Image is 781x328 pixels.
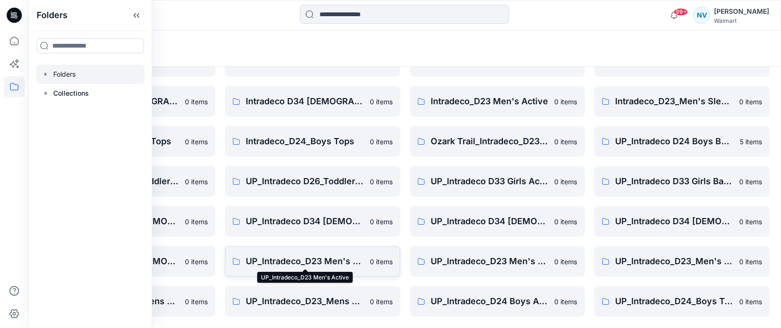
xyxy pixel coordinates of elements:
[554,257,577,267] p: 0 items
[431,135,549,148] p: Ozark Trail_Intradeco_D23_Mens Outdoor
[615,255,733,268] p: UP_Intradeco_D23_Men's Sleep & Lounge
[185,217,208,227] p: 0 items
[370,177,393,187] p: 0 items
[370,297,393,307] p: 0 items
[410,246,585,277] a: UP_Intradeco_D23 Men's Workwear0 items
[594,246,770,277] a: UP_Intradeco_D23_Men's Sleep & Lounge0 items
[554,137,577,147] p: 0 items
[185,177,208,187] p: 0 items
[185,297,208,307] p: 0 items
[740,137,762,147] p: 5 items
[431,255,549,268] p: UP_Intradeco_D23 Men's Workwear
[410,286,585,317] a: UP_Intradeco_D24 Boys Active0 items
[246,135,364,148] p: Intradeco_D24_Boys Tops
[615,135,734,148] p: UP_Intradeco D24 Boys Basics
[185,137,208,147] p: 0 items
[431,215,549,228] p: UP_Intradeco D34 [DEMOGRAPHIC_DATA] Plus Active
[615,175,733,188] p: UP_Intradeco D33 Girls Basics
[615,295,733,308] p: UP_Intradeco_D24_Boys Tops
[225,206,400,237] a: UP_Intradeco D34 [DEMOGRAPHIC_DATA] Knit Tops0 items
[739,297,762,307] p: 0 items
[246,215,364,228] p: UP_Intradeco D34 [DEMOGRAPHIC_DATA] Knit Tops
[53,88,89,99] p: Collections
[615,215,733,228] p: UP_Intradeco D34 [DEMOGRAPHIC_DATA] Plus Bottoms
[225,166,400,197] a: UP_Intradeco D26_Toddler Girls0 items
[594,206,770,237] a: UP_Intradeco D34 [DEMOGRAPHIC_DATA] Plus Bottoms0 items
[410,166,585,197] a: UP_Intradeco D33 Girls Active0 items
[554,177,577,187] p: 0 items
[225,246,400,277] a: UP_Intradeco_D23 Men's Active0 items
[594,86,770,117] a: Intradeco_D23_Men's Sleep & Lounge0 items
[615,95,733,108] p: Intradeco_D23_Men's Sleep & Lounge
[246,175,364,188] p: UP_Intradeco D26_Toddler Girls
[370,217,393,227] p: 0 items
[594,126,770,157] a: UP_Intradeco D24 Boys Basics5 items
[431,175,549,188] p: UP_Intradeco D33 Girls Active
[431,95,549,108] p: Intradeco_D23 Men's Active
[554,217,577,227] p: 0 items
[554,297,577,307] p: 0 items
[185,257,208,267] p: 0 items
[554,97,577,107] p: 0 items
[225,286,400,317] a: UP_Intradeco_D23_Mens Workwear0 items
[225,86,400,117] a: Intradeco D34 [DEMOGRAPHIC_DATA] Seasonal Graphic Tees0 items
[594,286,770,317] a: UP_Intradeco_D24_Boys Tops0 items
[693,7,710,24] div: NV
[370,137,393,147] p: 0 items
[739,217,762,227] p: 0 items
[225,126,400,157] a: Intradeco_D24_Boys Tops0 items
[714,6,769,17] div: [PERSON_NAME]
[410,206,585,237] a: UP_Intradeco D34 [DEMOGRAPHIC_DATA] Plus Active0 items
[431,295,549,308] p: UP_Intradeco_D24 Boys Active
[674,8,688,16] span: 99+
[594,166,770,197] a: UP_Intradeco D33 Girls Basics0 items
[370,257,393,267] p: 0 items
[739,177,762,187] p: 0 items
[370,97,393,107] p: 0 items
[246,295,364,308] p: UP_Intradeco_D23_Mens Workwear
[739,97,762,107] p: 0 items
[246,95,364,108] p: Intradeco D34 [DEMOGRAPHIC_DATA] Seasonal Graphic Tees
[246,255,364,268] p: UP_Intradeco_D23 Men's Active
[185,97,208,107] p: 0 items
[410,126,585,157] a: Ozark Trail_Intradeco_D23_Mens Outdoor0 items
[410,86,585,117] a: Intradeco_D23 Men's Active0 items
[714,17,769,24] div: Walmart
[739,257,762,267] p: 0 items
